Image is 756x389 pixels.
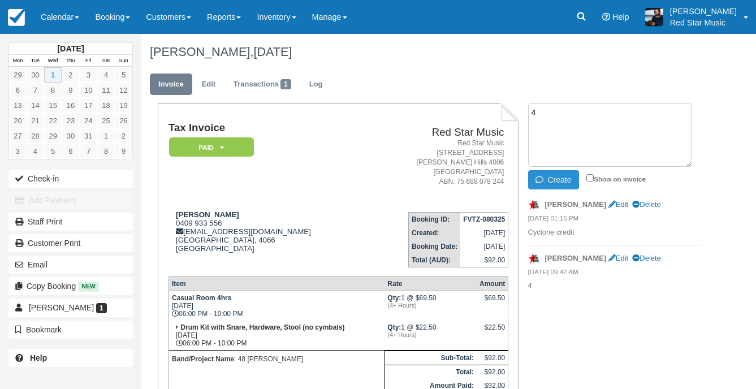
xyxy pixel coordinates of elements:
[253,45,292,59] span: [DATE]
[44,128,62,144] a: 29
[9,98,27,113] a: 13
[97,113,115,128] a: 25
[115,128,132,144] a: 2
[479,294,505,311] div: $69.50
[172,294,231,302] strong: Casual Room 4hrs
[608,254,628,262] a: Edit
[528,214,700,226] em: [DATE] 01:15 PM
[301,74,331,96] a: Log
[463,215,505,223] strong: FVTZ-080325
[78,282,99,291] span: New
[387,331,474,338] em: (4+ Hours)
[408,240,460,253] th: Booking Date:
[586,174,594,181] input: Show on invoice
[97,144,115,159] a: 8
[8,321,133,339] button: Bookmark
[9,128,27,144] a: 27
[80,113,97,128] a: 24
[545,254,607,262] strong: [PERSON_NAME]
[8,191,133,209] button: Add Payment
[9,55,27,67] th: Mon
[29,303,94,312] span: [PERSON_NAME]
[8,170,133,188] button: Check-in
[57,44,84,53] strong: [DATE]
[172,355,234,363] strong: Band/Project Name
[477,365,508,379] td: $92.00
[385,291,477,321] td: 1 @ $69.50
[44,144,62,159] a: 5
[8,299,133,317] a: [PERSON_NAME] 1
[44,67,62,83] a: 1
[27,128,44,144] a: 28
[280,79,291,89] span: 1
[477,276,508,291] th: Amount
[477,351,508,365] td: $92.00
[9,67,27,83] a: 29
[385,321,477,351] td: 1 @ $22.50
[80,67,97,83] a: 3
[528,281,700,292] p: 4
[8,277,133,295] button: Copy Booking New
[385,365,477,379] th: Total:
[62,98,79,113] a: 16
[97,128,115,144] a: 1
[193,74,224,96] a: Edit
[169,210,368,267] div: 0409 933 556 [EMAIL_ADDRESS][DOMAIN_NAME] [GEOGRAPHIC_DATA], 4066 [GEOGRAPHIC_DATA]
[8,213,133,231] a: Staff Print
[586,175,646,183] label: Show on invoice
[150,74,192,96] a: Invoice
[8,349,133,367] a: Help
[27,113,44,128] a: 21
[27,144,44,159] a: 4
[44,55,62,67] th: Wed
[169,137,254,157] em: Paid
[528,227,700,238] p: Cyclone credit
[632,200,660,209] a: Delete
[80,128,97,144] a: 31
[172,353,382,365] p: : 48 [PERSON_NAME]
[62,128,79,144] a: 30
[169,291,385,321] td: [DATE] 06:00 PM - 10:00 PM
[169,122,368,134] h1: Tax Invoice
[8,256,133,274] button: Email
[44,83,62,98] a: 8
[545,200,607,209] strong: [PERSON_NAME]
[408,253,460,267] th: Total (AUD):
[528,170,579,189] button: Create
[8,234,133,252] a: Customer Print
[44,98,62,113] a: 15
[115,55,132,67] th: Sun
[62,144,79,159] a: 6
[180,323,344,331] strong: Drum Kit with Snare, Hardware, Stool (no cymbals)
[9,144,27,159] a: 3
[62,83,79,98] a: 9
[44,113,62,128] a: 22
[27,67,44,83] a: 30
[373,127,504,139] h2: Red Star Music
[27,98,44,113] a: 14
[80,55,97,67] th: Fri
[176,210,239,219] strong: [PERSON_NAME]
[80,98,97,113] a: 17
[115,98,132,113] a: 19
[460,240,508,253] td: [DATE]
[97,55,115,67] th: Sat
[608,200,628,209] a: Edit
[80,144,97,159] a: 7
[97,67,115,83] a: 4
[8,9,25,26] img: checkfront-main-nav-mini-logo.png
[460,253,508,267] td: $92.00
[373,139,504,187] address: Red Star Music [STREET_ADDRESS] [PERSON_NAME] Hills 4006 [GEOGRAPHIC_DATA] ABN: 75 688 078 244
[632,254,660,262] a: Delete
[670,6,737,17] p: [PERSON_NAME]
[670,17,737,28] p: Red Star Music
[169,137,250,158] a: Paid
[62,113,79,128] a: 23
[27,55,44,67] th: Tue
[150,45,700,59] h1: [PERSON_NAME],
[80,83,97,98] a: 10
[115,144,132,159] a: 9
[96,303,107,313] span: 1
[612,12,629,21] span: Help
[62,55,79,67] th: Thu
